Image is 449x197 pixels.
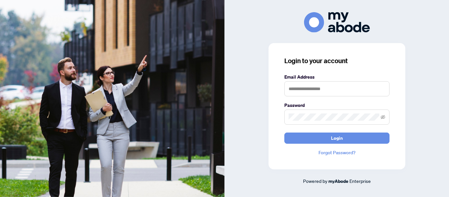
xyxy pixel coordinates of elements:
span: Powered by [303,178,327,184]
label: Email Address [284,73,390,81]
a: Forgot Password? [284,149,390,156]
span: Login [331,133,343,143]
label: Password [284,102,390,109]
span: Enterprise [349,178,371,184]
h3: Login to your account [284,56,390,65]
a: myAbode [328,178,348,185]
img: ma-logo [304,12,370,32]
button: Login [284,133,390,144]
span: eye-invisible [381,115,385,119]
